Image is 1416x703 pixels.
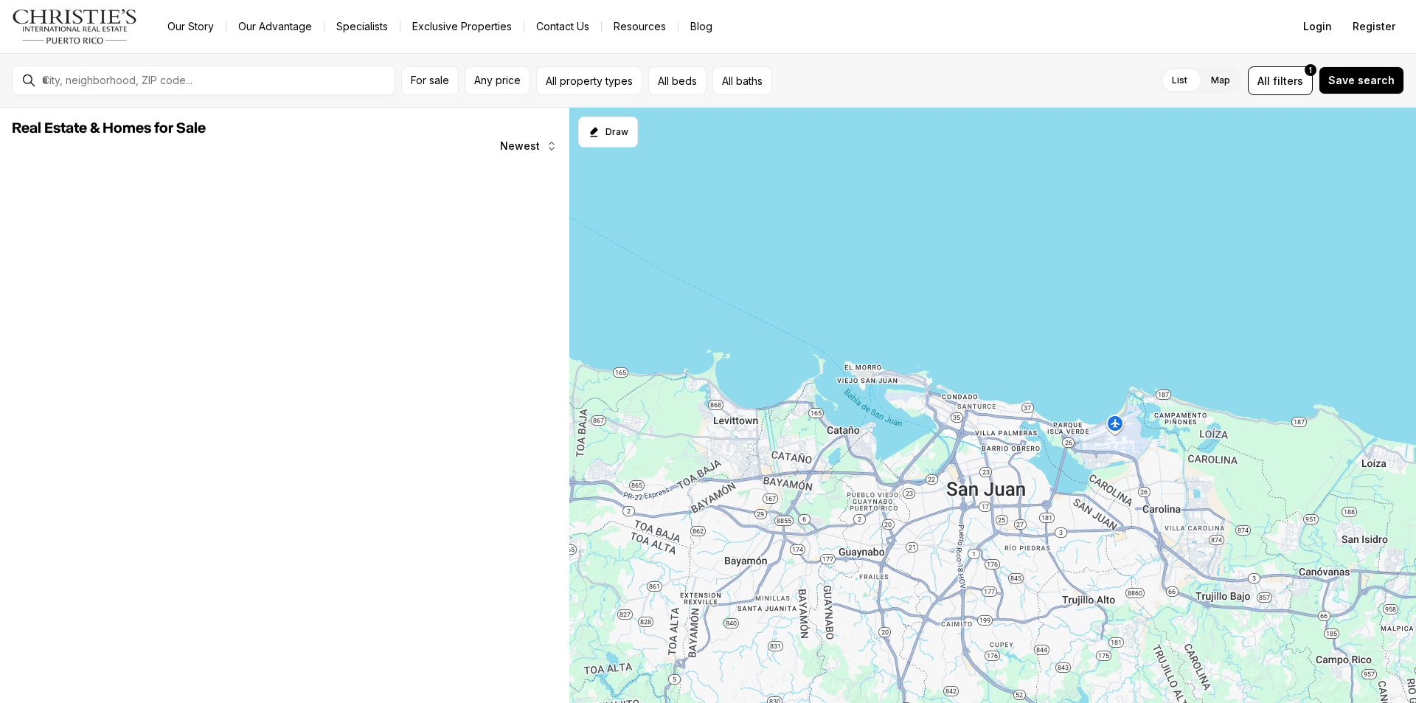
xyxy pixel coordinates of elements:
[602,16,678,37] a: Resources
[1248,66,1313,95] button: Allfilters1
[1273,73,1303,89] span: filters
[1309,64,1312,76] span: 1
[712,66,772,95] button: All baths
[536,66,642,95] button: All property types
[1257,73,1270,89] span: All
[1160,67,1199,94] label: List
[678,16,724,37] a: Blog
[465,66,530,95] button: Any price
[1199,67,1242,94] label: Map
[411,75,449,86] span: For sale
[648,66,707,95] button: All beds
[1328,75,1395,86] span: Save search
[578,117,638,148] button: Start drawing
[524,16,601,37] button: Contact Us
[226,16,324,37] a: Our Advantage
[324,16,400,37] a: Specialists
[400,16,524,37] a: Exclusive Properties
[474,75,521,86] span: Any price
[1303,21,1332,32] span: Login
[1353,21,1395,32] span: Register
[12,9,138,44] img: logo
[491,131,566,161] button: Newest
[1294,12,1341,41] button: Login
[12,121,206,136] span: Real Estate & Homes for Sale
[401,66,459,95] button: For sale
[500,140,540,152] span: Newest
[1344,12,1404,41] button: Register
[1319,66,1404,94] button: Save search
[156,16,226,37] a: Our Story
